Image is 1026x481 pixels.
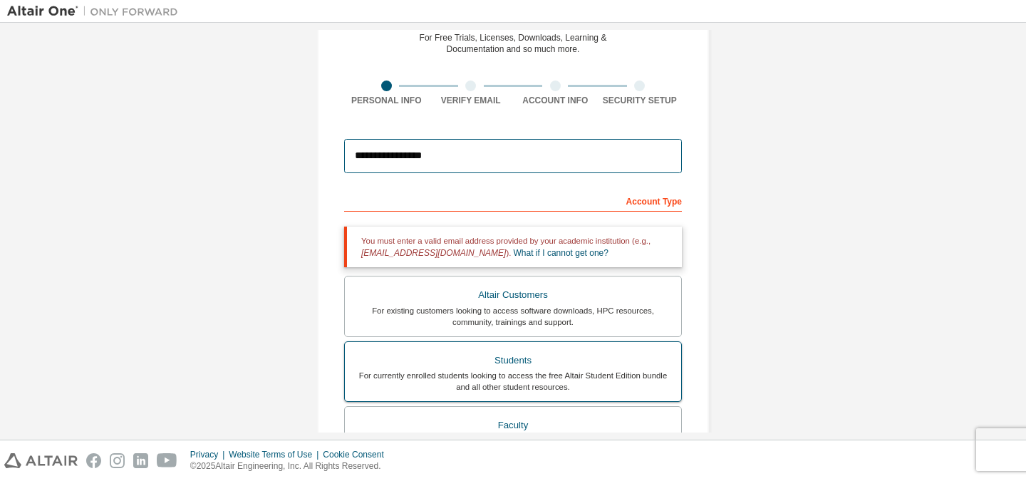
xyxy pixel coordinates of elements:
div: Account Info [513,95,598,106]
img: linkedin.svg [133,453,148,468]
img: altair_logo.svg [4,453,78,468]
div: Faculty [353,415,673,435]
div: For existing customers looking to access software downloads, HPC resources, community, trainings ... [353,305,673,328]
div: Students [353,351,673,371]
span: [EMAIL_ADDRESS][DOMAIN_NAME] [361,248,506,258]
div: Security Setup [598,95,683,106]
div: Cookie Consent [323,449,392,460]
div: Privacy [190,449,229,460]
img: facebook.svg [86,453,101,468]
img: youtube.svg [157,453,177,468]
p: © 2025 Altair Engineering, Inc. All Rights Reserved. [190,460,393,472]
div: Altair Customers [353,285,673,305]
div: Verify Email [429,95,514,106]
a: What if I cannot get one? [514,248,608,258]
div: Account Type [344,189,682,212]
div: Personal Info [344,95,429,106]
div: You must enter a valid email address provided by your academic institution (e.g., ). [344,227,682,267]
div: For Free Trials, Licenses, Downloads, Learning & Documentation and so much more. [420,32,607,55]
div: Website Terms of Use [229,449,323,460]
img: Altair One [7,4,185,19]
div: For currently enrolled students looking to access the free Altair Student Edition bundle and all ... [353,370,673,393]
img: instagram.svg [110,453,125,468]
